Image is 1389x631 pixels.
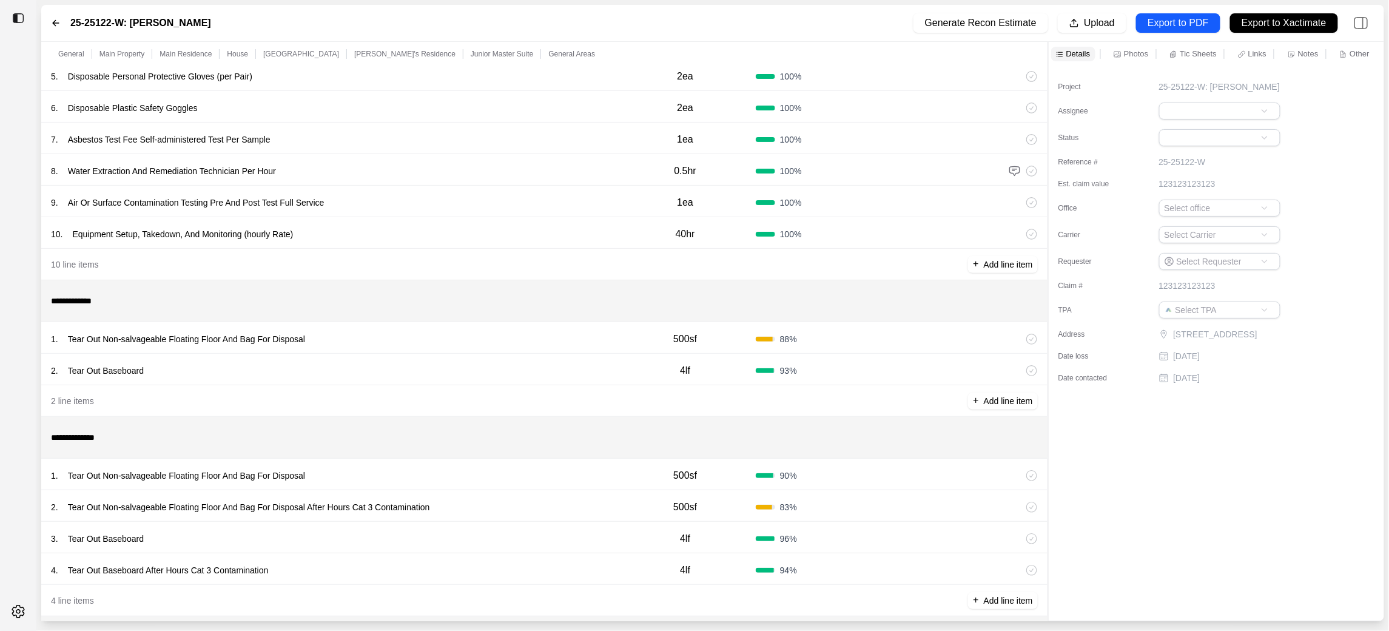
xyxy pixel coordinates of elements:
p: Upload [1084,16,1115,30]
span: 100 % [780,70,802,83]
span: 100 % [780,197,802,209]
p: 10 . [51,228,62,240]
span: 100 % [780,102,802,114]
label: Address [1058,329,1119,339]
p: Main Property [99,49,145,59]
span: 96 % [780,533,797,545]
p: 4 line items [51,595,94,607]
span: 94 % [780,564,797,576]
p: Export to PDF [1148,16,1208,30]
p: 4 . [51,564,58,576]
p: 9 . [51,197,58,209]
p: Tear Out Baseboard [63,362,149,379]
label: Reference # [1058,157,1119,167]
p: 2ea [677,101,693,115]
p: Tic Sheets [1180,49,1217,59]
p: 10 line items [51,258,99,271]
label: TPA [1058,305,1119,315]
p: [DATE] [1174,372,1200,384]
button: +Add line item [968,592,1037,609]
span: 100 % [780,133,802,146]
button: Generate Recon Estimate [913,13,1048,33]
button: +Add line item [968,393,1037,410]
p: Details [1066,49,1091,59]
p: Add line item [984,595,1033,607]
p: 7 . [51,133,58,146]
label: 25-25122-W: [PERSON_NAME] [70,16,211,30]
p: 25-25122-W [1159,156,1206,168]
p: Export to Xactimate [1242,16,1327,30]
p: 1ea [677,132,693,147]
button: Export to PDF [1136,13,1220,33]
span: 100 % [780,228,802,240]
p: [PERSON_NAME]'s Residence [354,49,456,59]
button: +Add line item [968,256,1037,273]
p: 500sf [673,468,697,483]
p: 0.5hr [674,164,696,178]
p: 6 . [51,102,58,114]
label: Date contacted [1058,373,1119,383]
p: 2 . [51,365,58,377]
label: Office [1058,203,1119,213]
label: Date loss [1058,351,1119,361]
span: 100 % [780,165,802,177]
p: + [973,394,978,408]
p: 2 . [51,501,58,513]
p: Disposable Personal Protective Gloves (per Pair) [63,68,257,85]
p: Notes [1298,49,1319,59]
label: Status [1058,133,1119,143]
p: 1 . [51,333,58,345]
p: 3 . [51,533,58,545]
p: Disposable Plastic Safety Goggles [63,100,203,116]
span: 83 % [780,501,797,513]
p: 123123123123 [1159,280,1216,292]
p: 123123123123 [1159,178,1216,190]
p: 4lf [680,363,690,378]
p: Tear Out Non-salvageable Floating Floor And Bag For Disposal [63,331,310,348]
p: 2ea [677,69,693,84]
p: General Areas [548,49,595,59]
label: Project [1058,82,1119,92]
p: 5 . [51,70,58,83]
p: [STREET_ADDRESS] [1174,328,1283,340]
span: 93 % [780,365,797,377]
p: Asbestos Test Fee Self-administered Test Per Sample [63,131,275,148]
p: 40hr [676,227,695,241]
img: right-panel.svg [1348,10,1374,36]
img: toggle sidebar [12,12,24,24]
p: Other [1350,49,1370,59]
p: Main Residence [160,49,212,59]
button: Export to Xactimate [1230,13,1338,33]
p: Tear Out Non-salvageable Floating Floor And Bag For Disposal [63,467,310,484]
p: Add line item [984,395,1033,407]
p: 500sf [673,332,697,346]
p: Water Extraction And Remediation Technician Per Hour [63,163,281,180]
p: Tear Out Baseboard [63,530,149,547]
p: 2 line items [51,395,94,407]
button: Upload [1058,13,1126,33]
span: 90 % [780,470,797,482]
p: Add line item [984,258,1033,271]
img: comment [1009,165,1021,177]
p: Air Or Surface Contamination Testing Pre And Post Test Full Service [63,194,329,211]
p: [GEOGRAPHIC_DATA] [263,49,339,59]
p: Equipment Setup, Takedown, And Monitoring (hourly Rate) [67,226,298,243]
p: 8 . [51,165,58,177]
p: Tear Out Baseboard After Hours Cat 3 Contamination [63,562,274,579]
p: Photos [1124,49,1148,59]
p: 25-25122-W: [PERSON_NAME] [1159,81,1280,93]
p: Links [1248,49,1266,59]
label: Requester [1058,257,1119,266]
label: Est. claim value [1058,179,1119,189]
p: Generate Recon Estimate [925,16,1037,30]
p: 4lf [680,531,690,546]
p: 1 . [51,470,58,482]
span: 88 % [780,333,797,345]
p: 1ea [677,195,693,210]
p: 4lf [680,563,690,578]
p: Tear Out Non-salvageable Floating Floor And Bag For Disposal After Hours Cat 3 Contamination [63,499,435,516]
label: Carrier [1058,230,1119,240]
p: General [58,49,84,59]
label: Claim # [1058,281,1119,291]
p: House [227,49,248,59]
